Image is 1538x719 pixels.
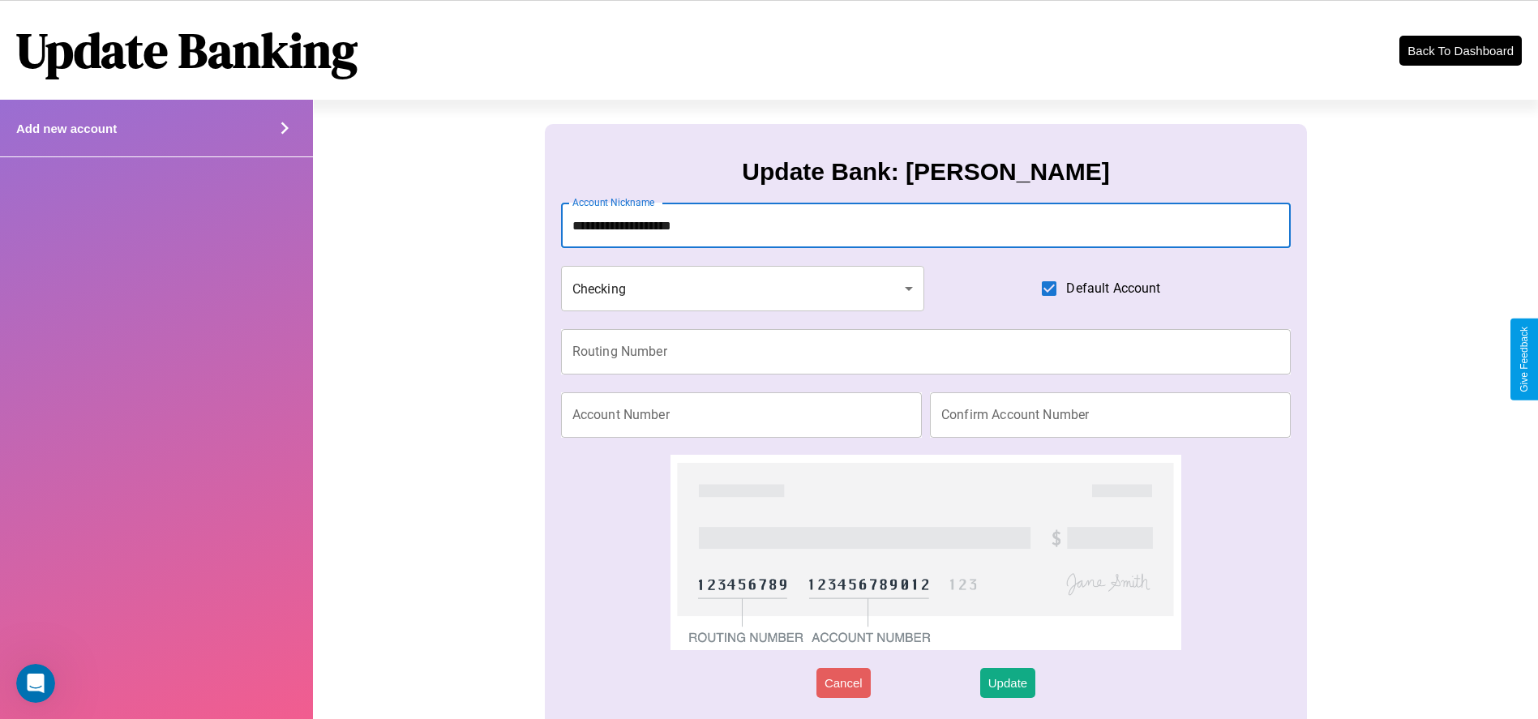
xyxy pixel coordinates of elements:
[980,668,1035,698] button: Update
[816,668,871,698] button: Cancel
[16,664,55,703] iframe: Intercom live chat
[1399,36,1522,66] button: Back To Dashboard
[16,122,117,135] h4: Add new account
[1519,327,1530,392] div: Give Feedback
[670,455,1182,650] img: check
[1066,279,1160,298] span: Default Account
[742,158,1109,186] h3: Update Bank: [PERSON_NAME]
[561,266,924,311] div: Checking
[572,195,655,209] label: Account Nickname
[16,17,358,83] h1: Update Banking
